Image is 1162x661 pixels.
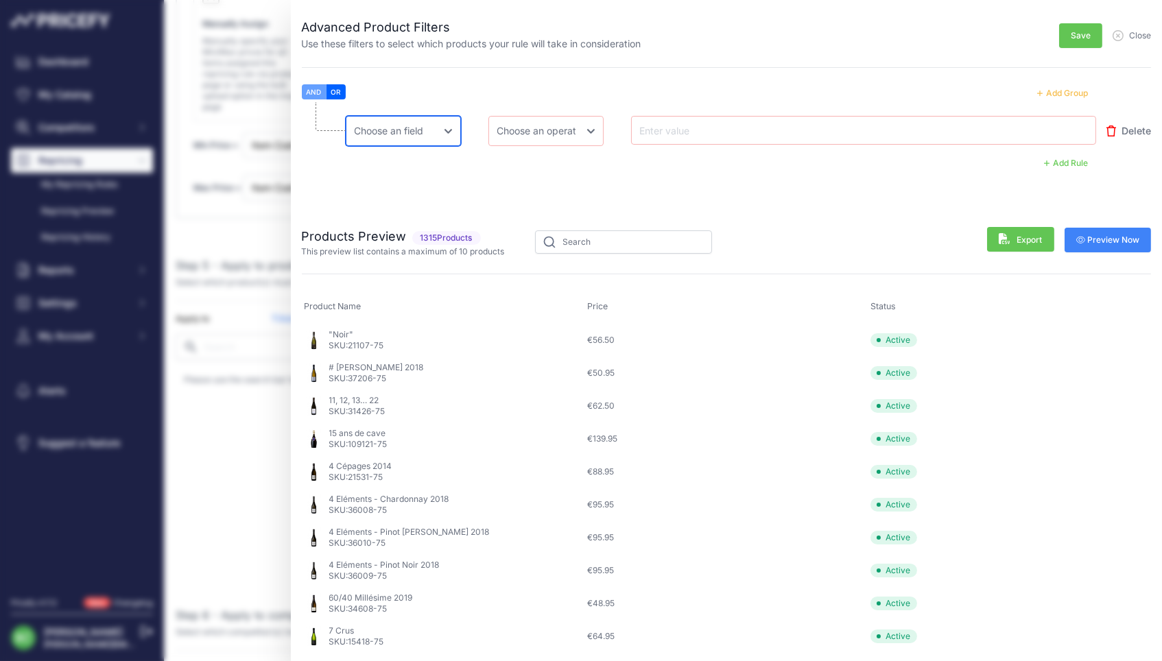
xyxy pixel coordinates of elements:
[587,466,614,477] span: €
[1122,124,1151,138] span: Delete
[870,564,917,577] span: Active
[348,373,387,383] span: 37206-75
[1036,154,1096,172] button: Add Rule
[593,565,614,575] span: 95.95
[329,428,388,439] p: 15 ans de cave
[587,565,614,575] span: €
[1129,30,1151,41] span: Close
[329,527,490,538] p: 4 Eléments - Pinot [PERSON_NAME] 2018
[593,400,615,411] span: 62.50
[348,505,388,515] span: 36008-75
[593,433,617,444] span: 139.95
[870,432,917,446] span: Active
[329,472,392,483] p: SKU:
[593,499,614,509] span: 95.95
[302,227,505,246] h2: Products Preview
[329,329,384,340] p: "Noir"
[1106,117,1151,145] button: Delete
[1065,228,1152,252] button: Preview Now
[999,233,1043,246] span: Export
[870,498,917,512] span: Active
[420,232,438,243] span: 1315
[329,439,388,450] p: SKU:
[870,366,917,380] span: Active
[587,499,614,509] span: €
[348,340,384,350] span: 21107-75
[412,231,481,245] span: Products
[535,230,712,254] input: Search
[329,373,424,384] p: SKU:
[329,625,384,636] p: 7 Crus
[348,406,386,416] span: 31426-75
[987,227,1054,252] button: Export
[587,433,617,444] span: €
[302,18,641,37] h2: Advanced Product Filters
[1113,22,1151,41] button: Close
[348,636,384,647] span: 15418-75
[329,570,440,581] p: SKU:
[870,531,917,544] span: Active
[587,631,615,641] span: €
[593,598,615,608] span: 48.95
[593,631,615,641] span: 64.95
[302,246,505,257] p: This preview list contains a maximum of 10 products
[329,406,386,417] p: SKU:
[329,560,440,570] p: 4 Eléments - Pinot Noir 2018
[305,301,361,311] span: Product Name
[329,340,384,351] p: SKU:
[302,37,641,51] p: Use these filters to select which products your rule will take in consideration
[593,466,614,477] span: 88.95
[329,362,424,373] p: # [PERSON_NAME] 2018
[302,84,327,99] button: AND
[329,494,449,505] p: 4 Eléments - Chardonnay 2018
[348,603,388,614] span: 34608-75
[587,598,615,608] span: €
[587,400,615,411] span: €
[1076,235,1140,245] span: Preview Now
[348,439,388,449] span: 109121-75
[637,122,747,139] input: Enter value
[587,532,614,542] span: €
[870,399,917,413] span: Active
[348,570,388,581] span: 36009-75
[329,395,386,406] p: 11, 12, 13… 22
[593,335,615,345] span: 56.50
[1029,84,1096,102] button: Add Group
[348,472,383,482] span: 21531-75
[870,597,917,610] span: Active
[329,603,413,614] p: SKU:
[329,461,392,472] p: 4 Cépages 2014
[870,629,917,643] span: Active
[327,84,346,99] button: OR
[587,368,615,378] span: €
[870,333,917,347] span: Active
[870,301,896,311] span: Status
[587,301,608,311] span: Price
[870,465,917,479] span: Active
[587,335,615,345] span: €
[329,636,384,647] p: SKU:
[329,538,490,549] p: SKU:
[329,592,413,603] p: 60/40 Millésime 2019
[593,368,615,378] span: 50.95
[1071,30,1091,41] span: Save
[329,505,449,516] p: SKU:
[348,538,386,548] span: 36010-75
[1059,23,1102,48] button: Save
[593,532,614,542] span: 95.95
